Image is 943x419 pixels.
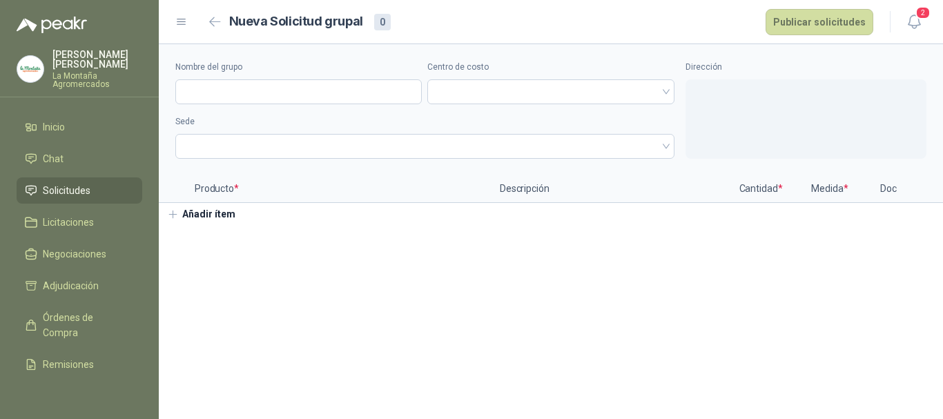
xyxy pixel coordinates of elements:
img: Company Logo [17,56,43,82]
label: Centro de costo [427,61,674,74]
span: Remisiones [43,357,94,372]
p: Doc [871,175,906,203]
button: Añadir ítem [159,203,244,226]
a: Remisiones [17,351,142,378]
a: Configuración [17,383,142,409]
button: 2 [902,10,926,35]
span: Negociaciones [43,246,106,262]
a: Negociaciones [17,241,142,267]
span: Adjudicación [43,278,99,293]
p: Producto [186,175,492,203]
p: La Montaña Agromercados [52,72,142,88]
a: Chat [17,146,142,172]
a: Inicio [17,114,142,140]
span: 2 [915,6,931,19]
p: [PERSON_NAME] [PERSON_NAME] [52,50,142,69]
span: Licitaciones [43,215,94,230]
span: Órdenes de Compra [43,310,129,340]
label: Dirección [686,61,926,74]
a: Licitaciones [17,209,142,235]
p: Medida [788,175,871,203]
span: Chat [43,151,64,166]
p: Cantidad [733,175,788,203]
span: Solicitudes [43,183,90,198]
img: Logo peakr [17,17,87,33]
a: Adjudicación [17,273,142,299]
label: Nombre del grupo [175,61,422,74]
p: Descripción [492,175,733,203]
button: Publicar solicitudes [766,9,873,35]
a: Órdenes de Compra [17,304,142,346]
h2: Nueva Solicitud grupal [229,12,363,32]
a: Solicitudes [17,177,142,204]
label: Sede [175,115,674,128]
span: Inicio [43,119,65,135]
div: 0 [374,14,391,30]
